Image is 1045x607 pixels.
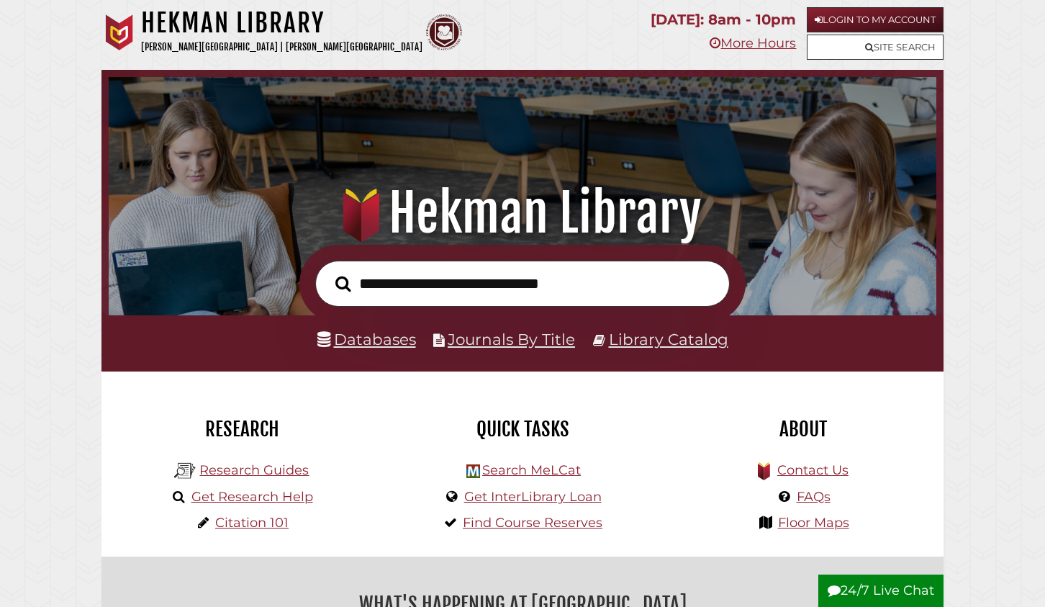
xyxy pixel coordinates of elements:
[609,330,728,349] a: Library Catalog
[797,489,831,505] a: FAQs
[112,417,371,441] h2: Research
[778,515,849,531] a: Floor Maps
[393,417,652,441] h2: Quick Tasks
[125,181,920,245] h1: Hekman Library
[141,39,422,55] p: [PERSON_NAME][GEOGRAPHIC_DATA] | [PERSON_NAME][GEOGRAPHIC_DATA]
[807,35,944,60] a: Site Search
[174,460,196,482] img: Hekman Library Logo
[464,489,602,505] a: Get InterLibrary Loan
[463,515,602,531] a: Find Course Reserves
[199,462,309,478] a: Research Guides
[710,35,796,51] a: More Hours
[191,489,313,505] a: Get Research Help
[466,464,480,478] img: Hekman Library Logo
[317,330,416,349] a: Databases
[482,462,581,478] a: Search MeLCat
[141,7,422,39] h1: Hekman Library
[777,462,849,478] a: Contact Us
[807,7,944,32] a: Login to My Account
[101,14,137,50] img: Calvin University
[651,7,796,32] p: [DATE]: 8am - 10pm
[215,515,289,531] a: Citation 101
[674,417,933,441] h2: About
[328,272,358,296] button: Search
[335,275,351,292] i: Search
[448,330,575,349] a: Journals By Title
[426,14,462,50] img: Calvin Theological Seminary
